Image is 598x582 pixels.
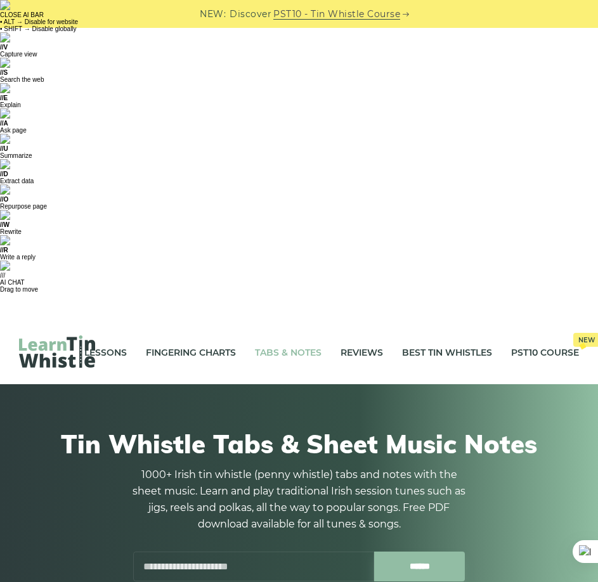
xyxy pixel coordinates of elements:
a: Tabs & Notes [255,337,322,368]
h1: Tin Whistle Tabs & Sheet Music Notes [25,429,573,459]
a: Reviews [341,337,383,368]
a: Fingering Charts [146,337,236,368]
a: Best Tin Whistles [402,337,492,368]
a: PST10 CourseNew [511,337,579,368]
img: LearnTinWhistle.com [19,335,95,368]
a: Lessons [84,337,127,368]
p: 1000+ Irish tin whistle (penny whistle) tabs and notes with the sheet music. Learn and play tradi... [128,467,471,533]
